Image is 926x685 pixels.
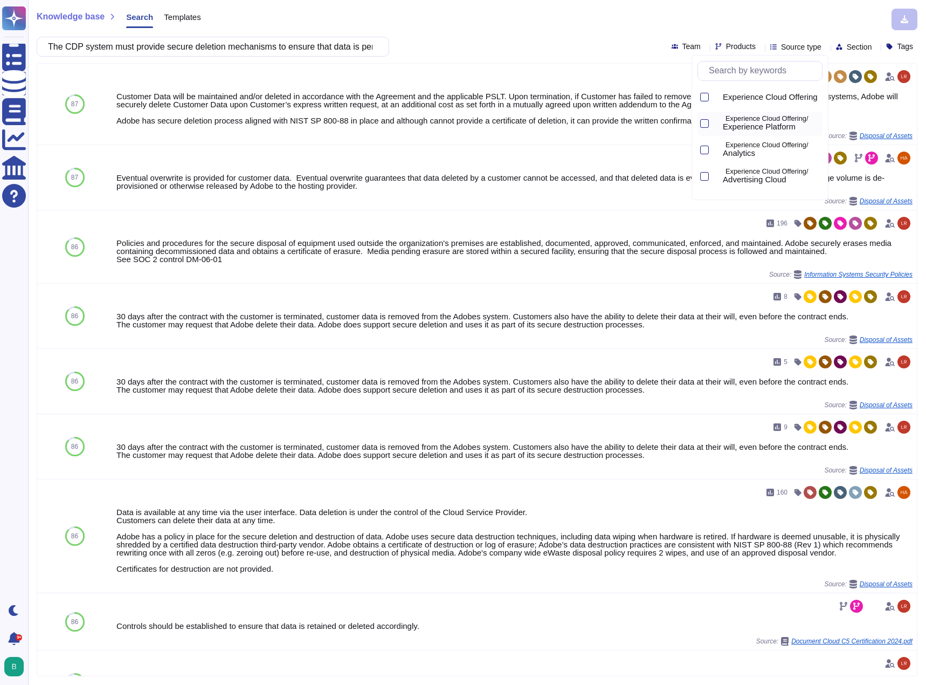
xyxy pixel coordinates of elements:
div: 30 days after the contract with the customer is terminated, customer data is removed from the Ado... [116,312,913,328]
div: Eventual overwrite is provided for customer data. Eventual overwrite guarantees that data deleted... [116,174,913,190]
div: Controls should be established to ensure that data is retained or deleted accordingly. [116,622,913,630]
span: 86 [71,619,78,625]
span: 86 [71,533,78,539]
div: Experience Platform [714,112,823,136]
span: Section [847,43,872,51]
span: Team [682,43,701,50]
span: Tags [897,43,913,50]
img: user [897,290,910,303]
span: Search [126,13,153,21]
span: 86 [71,244,78,250]
p: Experience Cloud Offering/ [725,142,818,149]
span: 86 [71,378,78,385]
span: 86 [71,313,78,319]
div: Advertising Cloud [723,175,818,184]
p: Experience Cloud Offering/ [725,115,818,122]
input: Search a question or template... [43,37,378,56]
div: Analytics [714,144,718,156]
span: Products [726,43,756,50]
span: Templates [164,13,201,21]
span: Experience Cloud Offering [723,92,818,102]
span: Disposal of Assets [860,133,913,139]
img: user [897,355,910,368]
div: 30 days after the contract with the customer is terminated, customer data is removed from the Ado... [116,443,913,459]
div: 9+ [16,634,22,641]
img: user [4,657,24,676]
div: Policies and procedures for the secure disposal of equipment used outside the organization's prem... [116,239,913,263]
span: Disposal of Assets [860,198,913,204]
span: Disposal of Assets [860,581,913,587]
span: Information Systems Security Policies [804,271,913,278]
img: user [897,657,910,670]
span: Source: [769,270,913,279]
span: Experience Platform [723,122,796,132]
img: user [897,70,910,83]
span: Disposal of Assets [860,337,913,343]
span: 196 [777,220,787,227]
span: Source: [756,637,913,646]
img: user [897,217,910,230]
span: Source: [824,466,913,475]
div: Advertising Cloud [714,170,718,183]
div: Experience Platform [714,118,718,130]
span: Source: [824,197,913,206]
p: Experience Cloud Offering/ [725,168,818,175]
span: Analytics [723,148,755,158]
div: Experience Cloud Offering [714,85,823,109]
span: Source: [824,335,913,344]
span: Source: [824,132,913,140]
div: Audience Manager [714,191,823,215]
img: user [897,486,910,499]
span: Disposal of Assets [860,467,913,474]
span: Source: [824,401,913,409]
input: Search by keywords [703,61,822,80]
span: Source type [781,43,821,51]
span: 8 [784,293,787,300]
div: Experience Cloud Offering [714,91,718,104]
span: Source: [824,580,913,588]
span: Advertising Cloud [723,175,786,184]
button: user [2,655,31,679]
span: Document Cloud C5 Certification 2024.pdf [791,638,913,645]
div: Analytics [714,138,823,162]
span: 87 [71,101,78,107]
span: Knowledge base [37,12,105,21]
div: Data is available at any time via the user interface. Data deletion is under the control of the C... [116,508,913,573]
img: user [897,421,910,434]
div: Customer Data will be maintained and/or deleted in accordance with the Agreement and the applicab... [116,92,913,125]
div: Analytics [723,148,818,158]
span: 87 [71,174,78,181]
img: user [897,152,910,165]
span: Disposal of Assets [860,402,913,408]
span: 160 [777,489,787,496]
span: 5 [784,359,787,365]
div: 30 days after the contract with the customer is terminated, customer data is removed from the Ado... [116,378,913,394]
span: 86 [71,443,78,450]
div: Experience Platform [723,122,818,132]
img: user [897,600,910,613]
span: 9 [784,424,787,430]
div: Advertising Cloud [714,165,823,189]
